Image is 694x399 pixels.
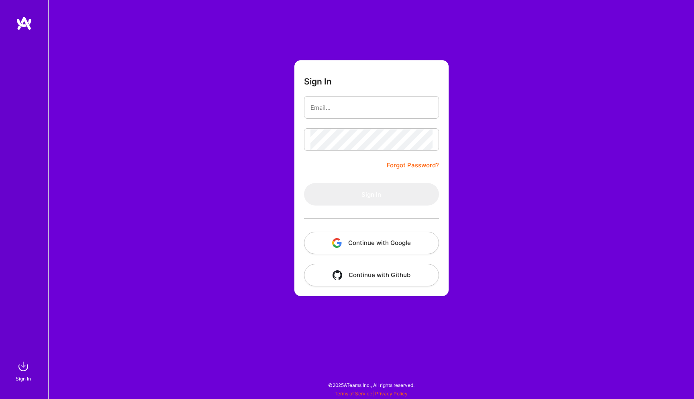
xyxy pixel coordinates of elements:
[335,391,408,397] span: |
[333,270,342,280] img: icon
[310,97,433,118] input: Email...
[304,76,332,86] h3: Sign In
[16,374,31,383] div: Sign In
[48,375,694,395] div: © 2025 ATeams Inc., All rights reserved.
[335,391,372,397] a: Terms of Service
[15,358,31,374] img: sign in
[387,160,439,170] a: Forgot Password?
[304,183,439,206] button: Sign In
[304,232,439,254] button: Continue with Google
[375,391,408,397] a: Privacy Policy
[332,238,342,248] img: icon
[17,358,31,383] a: sign inSign In
[304,264,439,286] button: Continue with Github
[16,16,32,31] img: logo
